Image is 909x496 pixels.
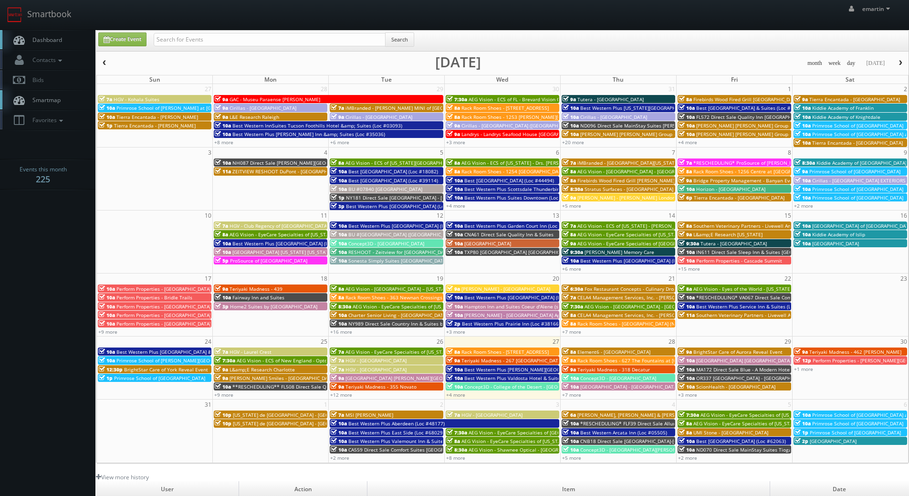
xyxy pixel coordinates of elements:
[446,202,465,209] a: +4 more
[577,194,692,201] span: [PERSON_NAME] - [PERSON_NAME] London Avalon
[679,114,695,120] span: 10a
[577,348,650,355] span: Element6 - [GEOGRAPHIC_DATA]
[215,294,231,301] span: 10a
[116,303,211,310] span: Perform Properties - [GEOGRAPHIC_DATA]
[577,231,763,238] span: AEG Vision - EyeCare Specialties of [US_STATE] – [PERSON_NAME] Family EyeCare
[679,194,692,201] span: 6p
[330,328,352,335] a: +16 more
[794,177,811,184] span: 10a
[585,249,654,255] span: [PERSON_NAME] Memory Care
[585,303,711,310] span: AEG Vision - [GEOGRAPHIC_DATA] - [GEOGRAPHIC_DATA]
[232,249,333,255] span: [GEOGRAPHIC_DATA] [US_STATE] [US_STATE]
[99,320,115,327] span: 10a
[464,294,585,301] span: Best Western Plus [GEOGRAPHIC_DATA] (Loc #11187)
[331,285,344,292] span: 8a
[585,186,702,192] span: Stratus Surfaces - [GEOGRAPHIC_DATA] Slab Gallery
[215,122,231,129] span: 10a
[563,159,576,166] span: 7a
[447,312,463,318] span: 10a
[348,312,448,318] span: Charter Senior Living - [GEOGRAPHIC_DATA]
[331,240,347,247] span: 10a
[464,231,554,238] span: CNA61 Direct Sale Quality Inn & Suites
[230,303,317,310] span: Home2 Suites by [GEOGRAPHIC_DATA]
[696,186,765,192] span: Horizon - [GEOGRAPHIC_DATA]
[99,105,115,111] span: 10a
[331,357,344,364] span: 7a
[116,105,253,111] span: Primrose School of [PERSON_NAME] at [GEOGRAPHIC_DATA]
[345,114,412,120] span: Cirillas - [GEOGRAPHIC_DATA]
[348,186,422,192] span: BU #07840 [GEOGRAPHIC_DATA]
[562,265,581,272] a: +6 more
[124,366,208,373] span: BrightStar Care of York Reveal Event
[215,222,228,229] span: 7a
[563,231,576,238] span: 8a
[447,348,460,355] span: 8a
[461,357,563,364] span: Teriyaki Madness - 267 [GEOGRAPHIC_DATA]
[230,348,272,355] span: HGV - Laurel Crest
[577,168,704,175] span: AEG Vision - [GEOGRAPHIC_DATA] - [GEOGRAPHIC_DATA]
[215,249,231,255] span: 10a
[563,366,576,373] span: 9a
[331,105,344,111] span: 7a
[563,222,576,229] span: 7a
[563,303,583,310] span: 7:30a
[116,285,211,292] span: Perform Properties - [GEOGRAPHIC_DATA]
[679,312,695,318] span: 11a
[679,249,695,255] span: 10a
[331,231,347,238] span: 10a
[348,222,470,229] span: Best Western Plus [GEOGRAPHIC_DATA] (Loc #62024)
[794,131,811,137] span: 10a
[464,177,554,184] span: Best [GEOGRAPHIC_DATA] (Loc #44494)
[794,194,811,201] span: 10a
[461,348,549,355] span: Rack Room Shoes - [STREET_ADDRESS]
[215,96,228,103] span: 9a
[563,194,576,201] span: 9a
[862,5,893,13] span: emartin
[345,366,407,373] span: HGV - [GEOGRAPHIC_DATA]
[215,257,229,264] span: 5p
[461,168,565,175] span: Rack Room Shoes - 1254 [GEOGRAPHIC_DATA]
[215,348,228,355] span: 7a
[562,139,584,146] a: +20 more
[679,366,695,373] span: 10a
[577,357,742,364] span: Rack Room Shoes - 627 The Fountains at [GEOGRAPHIC_DATA] (No Rush)
[99,312,115,318] span: 10a
[563,114,579,120] span: 10a
[809,96,900,103] span: Tierra Encantada - [GEOGRAPHIC_DATA]
[331,194,345,201] span: 1p
[679,177,692,184] span: 9a
[693,159,805,166] span: *RESCHEDULING* ProSource of [PERSON_NAME]
[116,294,192,301] span: Perform Properties - Bridle Trails
[331,222,347,229] span: 10a
[580,257,701,264] span: Best Western Plus [GEOGRAPHIC_DATA] (Loc #05665)
[230,285,282,292] span: Teriyaki Madness - 439
[331,303,351,310] span: 8:30a
[794,222,811,229] span: 10a
[678,265,700,272] a: +15 more
[331,348,344,355] span: 7a
[331,320,347,327] span: 10a
[794,357,811,364] span: 12p
[346,194,487,201] span: NY181 Direct Sale [GEOGRAPHIC_DATA] - [GEOGRAPHIC_DATA]
[232,240,354,247] span: Best Western Plus [GEOGRAPHIC_DATA] (Loc #48184)
[98,32,146,46] a: Create Event
[577,366,650,373] span: Teriyaki Madness - 318 Decatur
[563,249,583,255] span: 9:30a
[116,320,211,327] span: Perform Properties - [GEOGRAPHIC_DATA]
[215,303,229,310] span: 3p
[696,303,850,310] span: Best Western Plus Service Inn & Suites (Loc #61094) WHITE GLOVE
[580,122,700,129] span: ND096 Direct Sale MainStay Suites [PERSON_NAME]
[794,202,813,209] a: +2 more
[577,240,765,247] span: AEG Vision - EyeCare Specialties of [GEOGRAPHIC_DATA] - Medfield Eye Associates
[345,159,462,166] span: AEG Vision - ECS of [US_STATE][GEOGRAPHIC_DATA]
[447,222,463,229] span: 10a
[693,177,802,184] span: Bridge Property Management - Banyan Everton
[230,366,295,373] span: L&amp;E Research Charlotte
[99,303,115,310] span: 10a
[696,366,849,373] span: MA172 Direct Sale Blue - A Modern Hotel, Ascend Hotel Collection
[232,294,284,301] span: Fairway Inn and Suites
[116,114,198,120] span: Tierra Encantada - [PERSON_NAME]
[385,32,414,47] button: Search
[464,366,710,373] span: Best Western Plus [PERSON_NAME][GEOGRAPHIC_DATA]/[PERSON_NAME][GEOGRAPHIC_DATA] (Loc #10397)
[812,105,874,111] span: Kiddie Academy of Franklin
